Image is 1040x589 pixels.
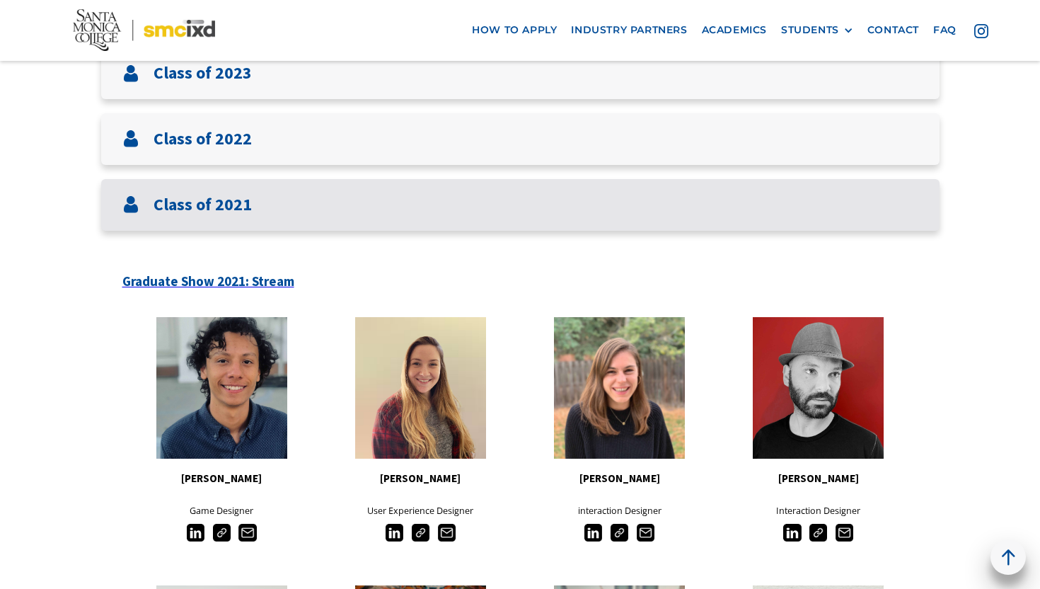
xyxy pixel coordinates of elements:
[611,524,628,542] img: Link icon
[926,17,964,43] a: faq
[122,65,139,82] img: User icon
[321,469,520,488] h5: [PERSON_NAME]
[122,469,321,488] h5: [PERSON_NAME]
[321,503,520,519] p: User Experience Designer
[781,24,839,36] div: STUDENTS
[386,524,403,542] img: LinkedIn icon
[809,524,827,542] img: Link icon
[122,245,294,301] a: Graduate Show 2021: Stream
[438,524,456,542] img: Email icon
[122,503,321,519] p: Game Designer
[154,129,252,149] h3: Class of 2022
[719,503,918,519] p: Interaction Designer
[695,17,774,43] a: Academics
[783,524,801,542] img: LinkedIn icon
[520,503,719,519] p: interaction Designer
[520,469,719,488] h5: [PERSON_NAME]
[122,130,139,147] img: User icon
[122,196,139,213] img: User icon
[974,23,988,38] img: icon - instagram
[213,524,231,542] img: Link icon
[637,524,654,542] img: Email icon
[122,273,294,290] h3: Graduate Show 2021: Stream
[73,9,215,51] img: Santa Monica College - SMC IxD logo
[412,524,429,542] img: Link icon
[564,17,694,43] a: industry partners
[154,195,252,215] h3: Class of 2021
[781,24,853,36] div: STUDENTS
[584,524,602,542] img: LinkedIn icon
[860,17,926,43] a: contact
[238,524,256,542] img: Email icon
[154,63,252,84] h3: Class of 2023
[836,524,853,542] img: Email icon
[465,17,564,43] a: how to apply
[187,524,204,542] img: LinkedIn icon
[719,469,918,488] h5: [PERSON_NAME]
[990,539,1026,575] a: back to top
